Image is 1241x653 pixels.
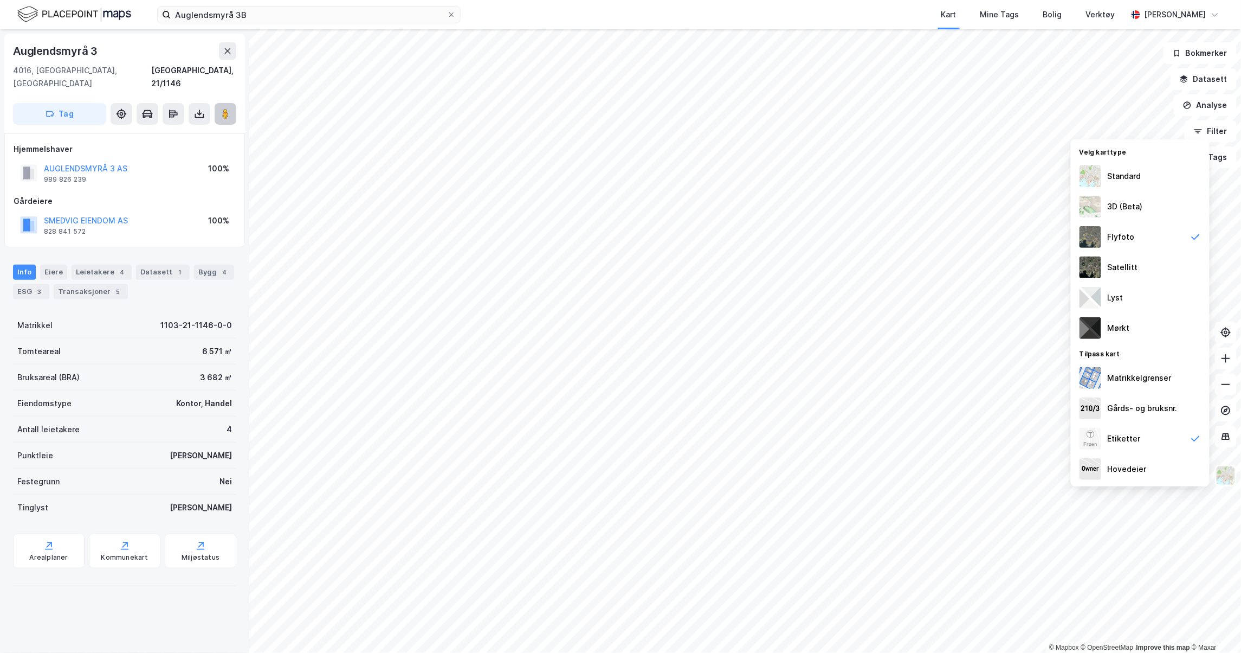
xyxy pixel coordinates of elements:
[170,449,232,462] div: [PERSON_NAME]
[1108,463,1147,476] div: Hovedeier
[1108,372,1172,385] div: Matrikkelgrenser
[13,64,151,90] div: 4016, [GEOGRAPHIC_DATA], [GEOGRAPHIC_DATA]
[1108,261,1138,274] div: Satellitt
[1071,142,1210,161] div: Velg karttype
[101,553,148,562] div: Kommunekart
[1080,257,1101,278] img: 9k=
[1071,343,1210,363] div: Tilpass kart
[182,553,219,562] div: Miljøstatus
[29,553,68,562] div: Arealplaner
[1171,68,1237,90] button: Datasett
[1108,231,1135,244] div: Flyfoto
[1187,601,1241,653] div: Kontrollprogram for chat
[194,265,234,280] div: Bygg
[17,501,48,514] div: Tinglyst
[208,214,229,227] div: 100%
[1136,644,1190,651] a: Improve this map
[219,267,230,278] div: 4
[219,475,232,488] div: Nei
[1145,8,1206,21] div: [PERSON_NAME]
[17,449,53,462] div: Punktleie
[17,423,80,436] div: Antall leietakere
[1164,42,1237,64] button: Bokmerker
[1108,432,1141,445] div: Etiketter
[17,397,72,410] div: Eiendomstype
[1108,170,1141,183] div: Standard
[44,175,86,184] div: 989 826 239
[34,286,45,297] div: 3
[1049,644,1079,651] a: Mapbox
[171,7,447,23] input: Søk på adresse, matrikkel, gårdeiere, leietakere eller personer
[1080,458,1101,480] img: majorOwner.b5e170eddb5c04bfeeff.jpeg
[1185,120,1237,142] button: Filter
[1080,317,1101,339] img: nCdM7BzjoCAAAAAElFTkSuQmCC
[136,265,190,280] div: Datasett
[72,265,132,280] div: Leietakere
[1080,287,1101,309] img: luj3wr1y2y3+OchiMxRmMxRlscgabnMEmZ7DJGWxyBpucwSZnsMkZbHIGm5zBJmewyRlscgabnMEmZ7DJGWxyBpucwSZnsMkZ...
[200,371,232,384] div: 3 682 ㎡
[113,286,124,297] div: 5
[17,319,53,332] div: Matrikkel
[227,423,232,436] div: 4
[170,501,232,514] div: [PERSON_NAME]
[1080,196,1101,217] img: Z
[40,265,67,280] div: Eiere
[44,227,86,236] div: 828 841 572
[1187,601,1241,653] iframe: Chat Widget
[1080,367,1101,389] img: cadastreBorders.cfe08de4b5ddd52a10de.jpeg
[202,345,232,358] div: 6 571 ㎡
[1108,402,1178,415] div: Gårds- og bruksnr.
[17,345,61,358] div: Tomteareal
[117,267,127,278] div: 4
[1174,94,1237,116] button: Analyse
[1108,322,1130,335] div: Mørkt
[174,267,185,278] div: 1
[54,284,128,299] div: Transaksjoner
[1086,8,1115,21] div: Verktøy
[1080,226,1101,248] img: Z
[1216,465,1236,486] img: Z
[1108,200,1143,213] div: 3D (Beta)
[1186,146,1237,168] button: Tags
[1043,8,1062,21] div: Bolig
[13,284,49,299] div: ESG
[160,319,232,332] div: 1103-21-1146-0-0
[14,195,236,208] div: Gårdeiere
[941,8,956,21] div: Kart
[13,103,106,125] button: Tag
[1081,644,1134,651] a: OpenStreetMap
[13,265,36,280] div: Info
[1080,165,1101,187] img: Z
[13,42,100,60] div: Auglendsmyrå 3
[14,143,236,156] div: Hjemmelshaver
[208,162,229,175] div: 100%
[980,8,1019,21] div: Mine Tags
[151,64,236,90] div: [GEOGRAPHIC_DATA], 21/1146
[17,5,131,24] img: logo.f888ab2527a4732fd821a326f86c7f29.svg
[17,371,80,384] div: Bruksareal (BRA)
[1080,428,1101,450] img: Z
[1080,398,1101,419] img: cadastreKeys.547ab17ec502f5a4ef2b.jpeg
[176,397,232,410] div: Kontor, Handel
[1108,291,1123,304] div: Lyst
[17,475,60,488] div: Festegrunn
